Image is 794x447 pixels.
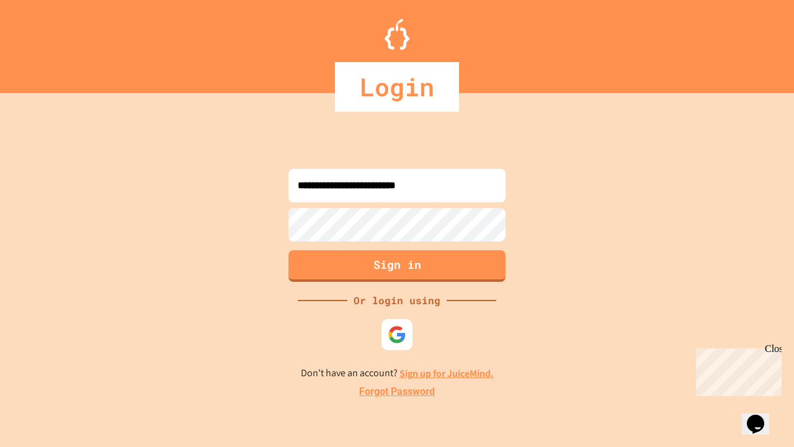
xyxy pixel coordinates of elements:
iframe: chat widget [742,397,782,435]
iframe: chat widget [691,343,782,396]
div: Or login using [347,293,447,308]
a: Sign up for JuiceMind. [399,367,494,380]
div: Login [335,62,459,112]
div: Chat with us now!Close [5,5,86,79]
img: Logo.svg [385,19,409,50]
button: Sign in [288,250,506,282]
img: google-icon.svg [388,325,406,344]
a: Forgot Password [359,384,435,399]
p: Don't have an account? [301,366,494,381]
